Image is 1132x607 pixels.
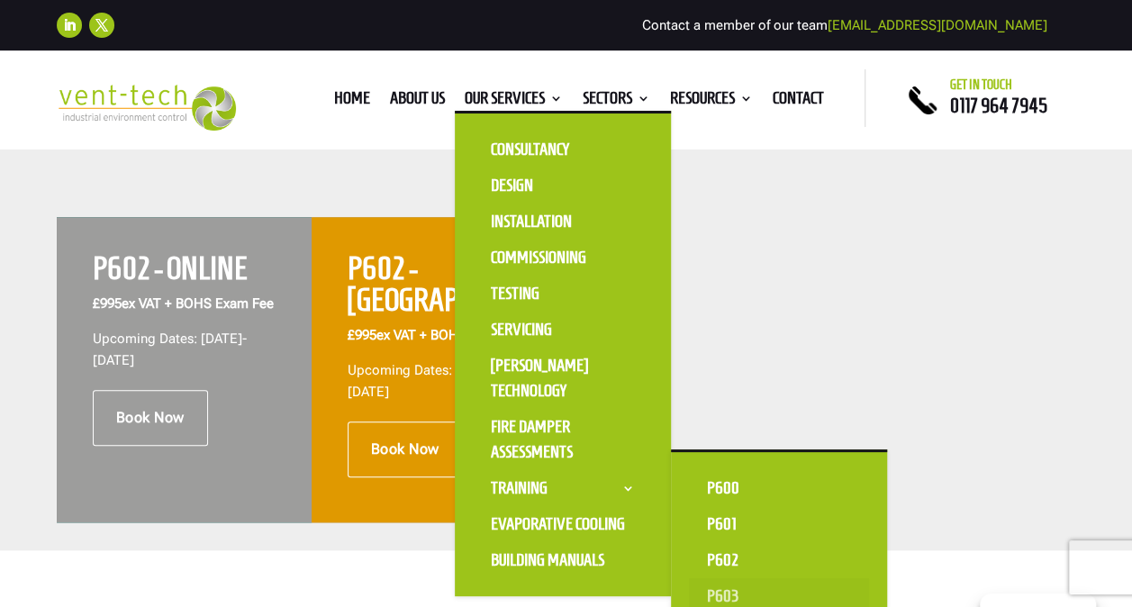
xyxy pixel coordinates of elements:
[348,327,529,343] strong: ex VAT + BOHS Exam Fee
[93,295,274,312] strong: ex VAT + BOHS Exam Fee
[642,17,1047,33] span: Contact a member of our team
[348,421,463,477] a: Book Now
[348,327,376,343] span: £995
[473,204,653,240] a: Installation
[93,253,276,294] h2: P602 - ONLINE
[93,390,208,446] a: Book Now
[583,92,650,112] a: Sectors
[93,295,122,312] span: £995
[950,95,1047,116] a: 0117 964 7945
[473,131,653,168] a: Consultancy
[465,92,563,112] a: Our Services
[473,240,653,276] a: Commissioning
[473,506,653,542] a: Evaporative Cooling
[689,542,869,578] a: P602
[473,409,653,470] a: Fire Damper Assessments
[348,360,530,403] p: Upcoming Dates: [DATE]-[DATE]
[950,77,1012,92] span: Get in touch
[57,13,82,38] a: Follow on LinkedIn
[473,470,653,506] a: Training
[348,253,530,325] h2: P602 - [GEOGRAPHIC_DATA]
[773,92,824,112] a: Contact
[689,506,869,542] a: P601
[670,92,753,112] a: Resources
[473,276,653,312] a: Testing
[473,348,653,409] a: [PERSON_NAME] Technology
[390,92,445,112] a: About us
[473,542,653,578] a: Building Manuals
[89,13,114,38] a: Follow on X
[473,168,653,204] a: Design
[334,92,370,112] a: Home
[93,329,276,372] p: Upcoming Dates: [DATE]-[DATE]
[57,85,236,131] img: 2023-09-27T08_35_16.549ZVENT-TECH---Clear-background
[689,470,869,506] a: P600
[828,17,1047,33] a: [EMAIL_ADDRESS][DOMAIN_NAME]
[473,312,653,348] a: Servicing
